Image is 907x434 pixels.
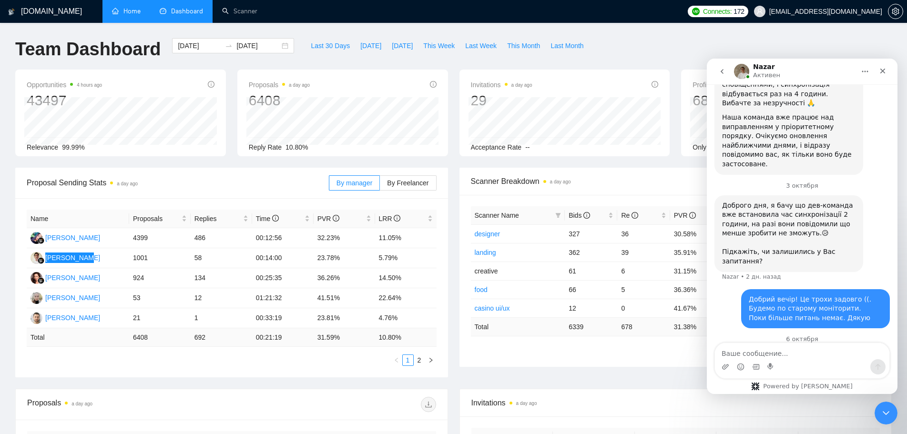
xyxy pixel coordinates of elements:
[375,288,437,308] td: 22.64%
[191,268,252,288] td: 134
[314,308,375,328] td: 23.81%
[387,38,418,53] button: [DATE]
[355,38,387,53] button: [DATE]
[674,212,696,219] span: PVR
[191,248,252,268] td: 58
[423,40,455,51] span: This Week
[507,40,540,51] span: This Month
[31,253,100,261] a: AY[PERSON_NAME]
[392,40,413,51] span: [DATE]
[27,177,329,189] span: Proposal Sending Stats
[249,79,310,91] span: Proposals
[112,7,141,15] a: homeHome
[15,38,161,61] h1: Team Dashboard
[38,277,44,284] img: gigradar-bm.png
[511,82,532,88] time: a day ago
[31,293,100,301] a: LM[PERSON_NAME]
[27,210,129,228] th: Name
[27,143,58,151] span: Relevance
[475,212,519,219] span: Scanner Name
[191,308,252,328] td: 1
[693,79,763,91] span: Profile Views
[31,313,100,321] a: YB[PERSON_NAME]
[375,328,437,347] td: 10.80 %
[617,262,670,280] td: 6
[414,355,425,365] a: 2
[45,293,100,303] div: [PERSON_NAME]
[550,40,583,51] span: Last Month
[403,355,413,365] a: 1
[333,215,339,222] span: info-circle
[555,212,561,218] span: filter
[565,299,617,317] td: 12
[129,228,191,248] td: 4399
[285,143,308,151] span: 10.80%
[191,228,252,248] td: 486
[756,8,763,15] span: user
[632,212,638,219] span: info-circle
[178,40,221,51] input: Start date
[31,273,100,281] a: OF[PERSON_NAME]
[475,249,496,256] a: landing
[222,7,257,15] a: searchScanner
[314,328,375,347] td: 31.59 %
[553,208,563,222] span: filter
[565,243,617,262] td: 362
[225,42,233,50] span: to
[336,179,372,187] span: By manager
[129,308,191,328] td: 21
[31,312,42,324] img: YB
[471,317,565,336] td: Total
[693,143,789,151] span: Only exclusive agency members
[670,262,723,280] td: 31.15%
[402,354,414,366] li: 1
[62,143,84,151] span: 99.99%
[394,357,399,363] span: left
[45,252,100,263] div: [PERSON_NAME]
[256,215,279,222] span: Time
[465,40,497,51] span: Last Week
[475,286,488,293] a: food
[621,212,638,219] span: Re
[133,213,180,224] span: Proposals
[191,328,252,347] td: 692
[565,224,617,243] td: 327
[31,272,42,284] img: OF
[289,82,310,88] time: a day ago
[875,402,897,424] iframe: Intercom live chat
[191,288,252,308] td: 12
[569,212,590,219] span: Bids
[129,268,191,288] td: 924
[272,215,279,222] span: info-circle
[77,82,102,88] time: 4 hours ago
[516,401,537,406] time: a day ago
[129,210,191,228] th: Proposals
[617,243,670,262] td: 39
[27,328,129,347] td: Total
[418,38,460,53] button: This Week
[379,215,401,222] span: LRR
[31,252,42,264] img: AY
[317,215,340,222] span: PVR
[314,248,375,268] td: 23.78%
[314,268,375,288] td: 36.26%
[583,212,590,219] span: info-circle
[471,397,880,409] span: Invitations
[129,248,191,268] td: 1001
[502,38,545,53] button: This Month
[703,6,732,17] span: Connects:
[428,357,434,363] span: right
[129,288,191,308] td: 53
